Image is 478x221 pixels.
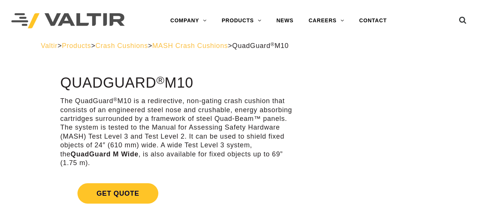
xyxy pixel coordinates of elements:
[152,42,228,49] a: MASH Crash Cushions
[60,75,298,91] h1: QuadGuard M10
[11,13,125,29] img: Valtir
[163,13,214,28] a: COMPANY
[41,42,57,49] a: Valtir
[214,13,269,28] a: PRODUCTS
[269,13,301,28] a: NEWS
[71,150,139,158] strong: QuadGuard M Wide
[232,42,289,49] span: QuadGuard M10
[113,97,118,102] sup: ®
[95,42,148,49] a: Crash Cushions
[60,97,298,167] p: The QuadGuard M10 is a redirective, non-gating crash cushion that consists of an engineered steel...
[77,183,158,204] span: Get Quote
[62,42,91,49] a: Products
[41,42,437,50] div: > > > >
[301,13,352,28] a: CAREERS
[271,42,275,47] sup: ®
[60,174,298,213] a: Get Quote
[156,74,165,86] sup: ®
[352,13,394,28] a: CONTACT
